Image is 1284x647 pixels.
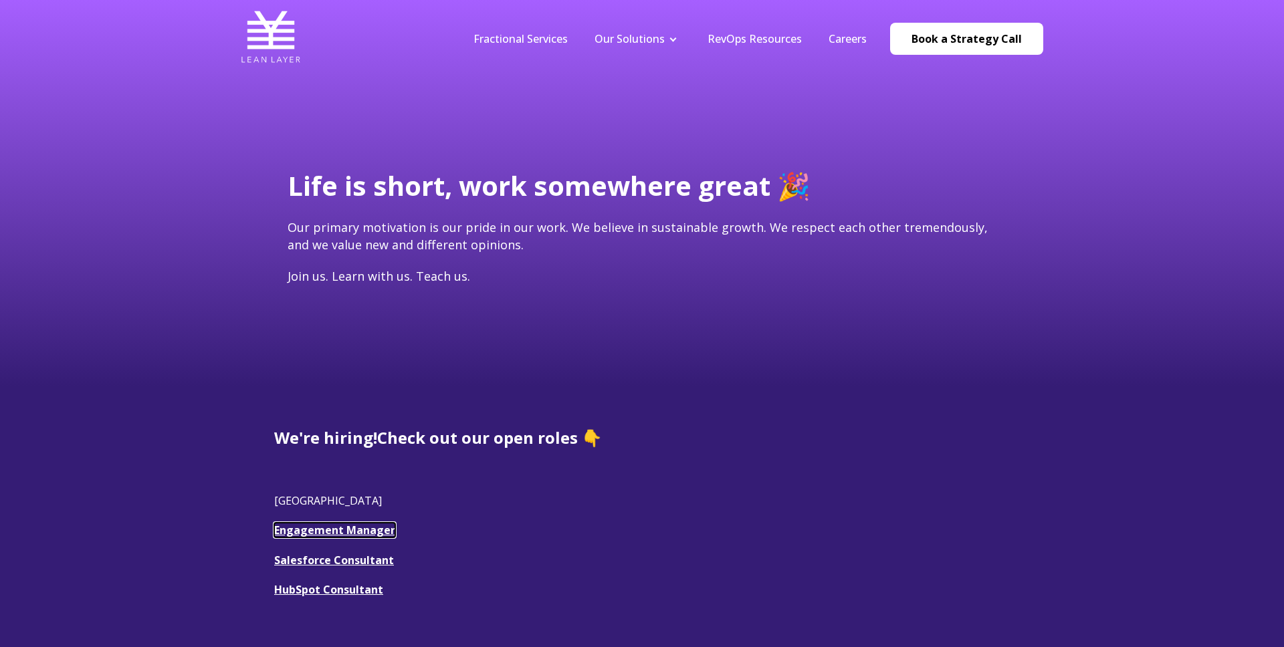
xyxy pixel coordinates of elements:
[274,553,394,567] a: Salesforce Consultant
[288,268,470,284] span: Join us. Learn with us. Teach us.
[595,31,665,46] a: Our Solutions
[274,582,383,597] a: HubSpot Consultant
[460,31,880,46] div: Navigation Menu
[288,219,988,252] span: Our primary motivation is our pride in our work. We believe in sustainable growth. We respect eac...
[890,23,1043,55] a: Book a Strategy Call
[708,31,802,46] a: RevOps Resources
[274,493,382,508] span: [GEOGRAPHIC_DATA]
[377,426,602,448] span: Check out our open roles 👇
[473,31,568,46] a: Fractional Services
[288,167,811,204] span: Life is short, work somewhere great 🎉
[829,31,867,46] a: Careers
[241,7,301,67] img: Lean Layer Logo
[274,523,395,537] a: Engagement Manager
[274,426,377,448] span: We're hiring!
